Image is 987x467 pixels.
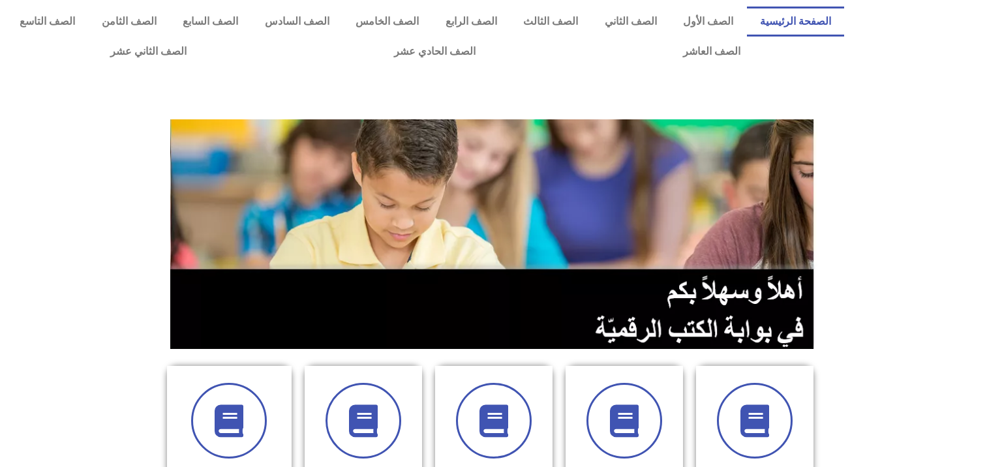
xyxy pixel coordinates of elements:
[342,7,433,37] a: الصف الخامس
[747,7,845,37] a: الصفحة الرئيسية
[433,7,511,37] a: الصف الرابع
[89,7,170,37] a: الصف الثامن
[290,37,579,67] a: الصف الحادي عشر
[7,7,89,37] a: الصف التاسع
[170,7,252,37] a: الصف السابع
[670,7,747,37] a: الصف الأول
[7,37,290,67] a: الصف الثاني عشر
[592,7,671,37] a: الصف الثاني
[510,7,592,37] a: الصف الثالث
[579,37,844,67] a: الصف العاشر
[252,7,343,37] a: الصف السادس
